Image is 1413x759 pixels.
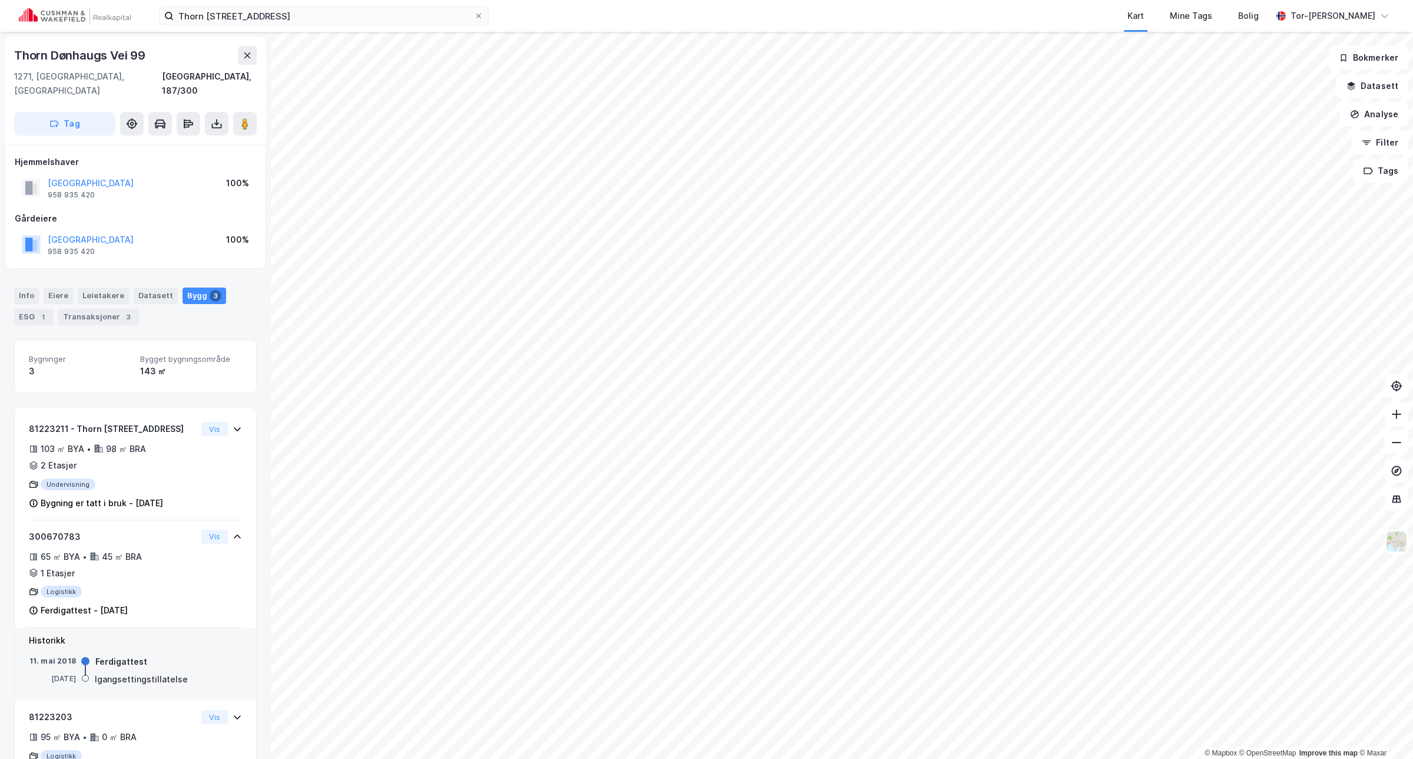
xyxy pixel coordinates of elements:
[140,364,242,378] div: 143 ㎡
[82,552,87,562] div: •
[1170,9,1212,23] div: Mine Tags
[41,496,163,510] div: Bygning er tatt i bruk - [DATE]
[41,442,84,456] div: 103 ㎡ BYA
[1205,749,1237,757] a: Mapbox
[174,7,474,25] input: Søk på adresse, matrikkel, gårdeiere, leietakere eller personer
[15,155,256,169] div: Hjemmelshaver
[41,550,80,564] div: 65 ㎡ BYA
[201,710,228,724] button: Vis
[102,730,137,744] div: 0 ㎡ BRA
[226,233,249,247] div: 100%
[201,530,228,544] button: Vis
[37,311,49,323] div: 1
[29,656,76,666] div: 11. mai 2018
[14,112,115,136] button: Tag
[183,288,226,304] div: Bygg
[102,550,142,564] div: 45 ㎡ BRA
[29,674,76,684] div: [DATE]
[106,442,146,456] div: 98 ㎡ BRA
[201,422,228,436] button: Vis
[29,364,131,378] div: 3
[15,212,256,226] div: Gårdeiere
[1354,702,1413,759] iframe: Chat Widget
[14,309,54,325] div: ESG
[95,672,188,687] div: Igangsettingstillatelse
[87,444,91,454] div: •
[41,603,128,618] div: Ferdigattest - [DATE]
[14,288,39,304] div: Info
[1336,74,1408,98] button: Datasett
[1385,530,1408,553] img: Z
[1299,749,1358,757] a: Improve this map
[44,288,73,304] div: Eiere
[41,566,75,580] div: 1 Etasjer
[14,46,148,65] div: Thorn Dønhaugs Vei 99
[29,530,197,544] div: 300670783
[41,730,80,744] div: 95 ㎡ BYA
[122,311,134,323] div: 3
[29,710,197,724] div: 81223203
[1238,9,1259,23] div: Bolig
[14,70,162,98] div: 1271, [GEOGRAPHIC_DATA], [GEOGRAPHIC_DATA]
[29,354,131,364] span: Bygninger
[1291,9,1375,23] div: Tor-[PERSON_NAME]
[140,354,242,364] span: Bygget bygningsområde
[226,176,249,190] div: 100%
[210,290,221,302] div: 3
[82,732,87,742] div: •
[1340,103,1408,126] button: Analyse
[1127,9,1144,23] div: Kart
[1354,702,1413,759] div: Kontrollprogram for chat
[162,70,257,98] div: [GEOGRAPHIC_DATA], 187/300
[58,309,139,325] div: Transaksjoner
[48,247,95,256] div: 958 935 420
[134,288,178,304] div: Datasett
[1329,46,1408,70] button: Bokmerker
[41,458,77,473] div: 2 Etasjer
[29,633,242,648] div: Historikk
[1354,159,1408,183] button: Tags
[78,288,129,304] div: Leietakere
[1352,131,1408,154] button: Filter
[19,8,131,24] img: cushman-wakefield-realkapital-logo.202ea83816669bd177139c58696a8fa1.svg
[95,655,147,669] div: Ferdigattest
[1239,749,1296,757] a: OpenStreetMap
[48,190,95,200] div: 958 935 420
[29,422,197,436] div: 81223211 - Thorn [STREET_ADDRESS]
